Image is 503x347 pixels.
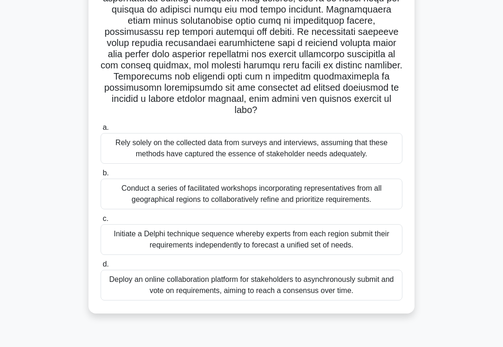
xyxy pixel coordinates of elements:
[101,270,402,300] div: Deploy an online collaboration platform for stakeholders to asynchronously submit and vote on req...
[102,214,108,222] span: c.
[102,169,109,177] span: b.
[101,224,402,255] div: Initiate a Delphi technique sequence whereby experts from each region submit their requirements i...
[102,260,109,268] span: d.
[101,133,402,164] div: Rely solely on the collected data from surveys and interviews, assuming that these methods have c...
[101,179,402,209] div: Conduct a series of facilitated workshops incorporating representatives from all geographical reg...
[102,123,109,131] span: a.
